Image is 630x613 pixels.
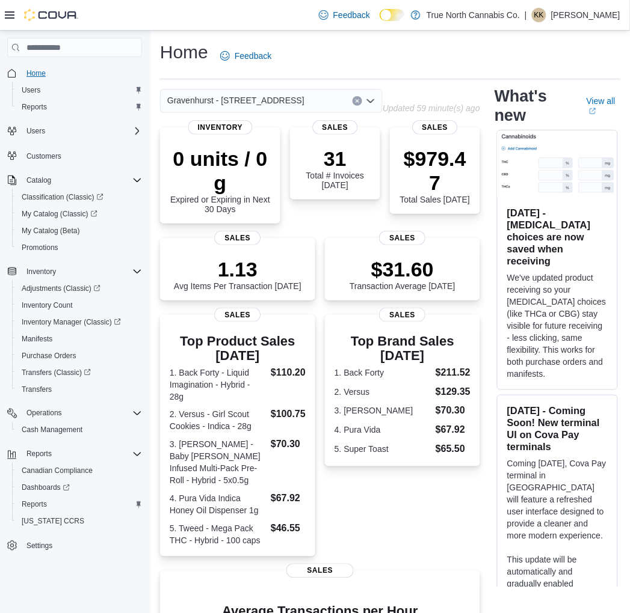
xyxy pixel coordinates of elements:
button: Inventory [22,264,61,279]
dt: 2. Versus - Girl Scout Cookies - Indica - 28g [170,409,266,433]
dd: $67.92 [436,423,471,438]
a: View allExternal link [587,96,620,115]
a: Reports [17,498,52,512]
span: Transfers (Classic) [22,368,91,377]
span: Adjustments (Classic) [17,281,142,296]
dt: 1. Back Forty - Liquid Imagination - Hybrid - 28g [170,367,266,403]
p: We've updated product receiving so your [MEDICAL_DATA] choices (like THCa or CBG) stay visible fo... [507,272,608,380]
button: Operations [22,406,67,421]
a: Feedback [314,3,375,27]
span: Dashboards [17,481,142,495]
span: Home [22,66,142,81]
a: Inventory Count [17,298,78,313]
p: $979.47 [400,147,471,195]
a: Dashboards [17,481,75,495]
a: Adjustments (Classic) [17,281,105,296]
span: Catalog [22,173,142,188]
span: Operations [26,409,62,418]
button: Promotions [12,239,147,256]
span: Washington CCRS [17,514,142,529]
button: Canadian Compliance [12,463,147,480]
button: Catalog [2,172,147,189]
a: Classification (Classic) [12,189,147,206]
button: Inventory [2,263,147,280]
dd: $211.52 [436,365,471,380]
span: Inventory Manager (Classic) [22,317,121,327]
span: Sales [214,308,261,322]
a: [US_STATE] CCRS [17,514,89,529]
button: Inventory Count [12,297,147,314]
span: Canadian Compliance [17,464,142,478]
button: Users [12,82,147,99]
span: My Catalog (Beta) [17,224,142,238]
span: Inventory Count [17,298,142,313]
a: Transfers (Classic) [12,364,147,381]
span: My Catalog (Classic) [22,209,97,219]
span: Reports [22,447,142,462]
span: Inventory Count [22,300,73,310]
p: $31.60 [350,257,456,281]
a: Adjustments (Classic) [12,280,147,297]
a: Home [22,66,51,81]
span: [US_STATE] CCRS [22,517,84,526]
span: Reports [26,450,52,459]
span: Canadian Compliance [22,466,93,476]
button: Catalog [22,173,56,188]
button: Purchase Orders [12,347,147,364]
span: Sales [214,231,261,245]
span: Purchase Orders [17,349,142,363]
span: Promotions [22,243,58,252]
dd: $100.75 [271,407,306,422]
button: Cash Management [12,422,147,439]
dt: 2. Versus [335,386,431,398]
a: Transfers [17,382,57,397]
span: Sales [379,231,425,245]
a: Reports [17,100,52,114]
dt: 3. [PERSON_NAME] [335,405,431,417]
button: Transfers [12,381,147,398]
a: Purchase Orders [17,349,81,363]
span: Feedback [333,9,370,21]
button: My Catalog (Beta) [12,222,147,239]
button: Reports [12,99,147,115]
a: Manifests [17,332,57,346]
button: Customers [2,147,147,164]
dd: $65.50 [436,442,471,457]
span: Purchase Orders [22,351,76,361]
p: 0 units / 0 g [170,147,271,195]
span: Users [17,83,142,97]
a: Canadian Compliance [17,464,97,478]
dd: $46.55 [271,522,306,536]
p: 31 [300,147,371,171]
nav: Complex example [7,59,142,586]
span: Reports [17,100,142,114]
span: Classification (Classic) [17,190,142,204]
span: Inventory [22,264,142,279]
p: [PERSON_NAME] [551,8,620,22]
dt: 4. Pura Vida Indica Honey Oil Dispenser 1g [170,493,266,517]
div: Kaylha Koskinen [532,8,546,22]
span: Customers [22,148,142,163]
button: Operations [2,405,147,422]
dt: 1. Back Forty [335,367,431,379]
h3: Top Product Sales [DATE] [170,334,306,363]
span: Classification (Classic) [22,192,103,202]
a: Transfers (Classic) [17,365,96,380]
span: Reports [22,102,47,112]
svg: External link [589,108,596,115]
button: Settings [2,537,147,555]
span: Manifests [17,332,142,346]
span: Users [22,124,142,138]
span: Sales [379,308,425,322]
h3: [DATE] - Coming Soon! New terminal UI on Cova Pay terminals [507,405,608,453]
img: Cova [24,9,78,21]
a: Settings [22,539,57,554]
span: Cash Management [22,425,82,435]
button: Open list of options [366,96,375,106]
input: Dark Mode [380,9,405,22]
span: Sales [286,564,354,578]
a: Customers [22,149,66,163]
span: Sales [313,120,358,135]
span: Gravenhurst - [STREET_ADDRESS] [167,93,304,108]
div: Avg Items Per Transaction [DATE] [174,257,301,291]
